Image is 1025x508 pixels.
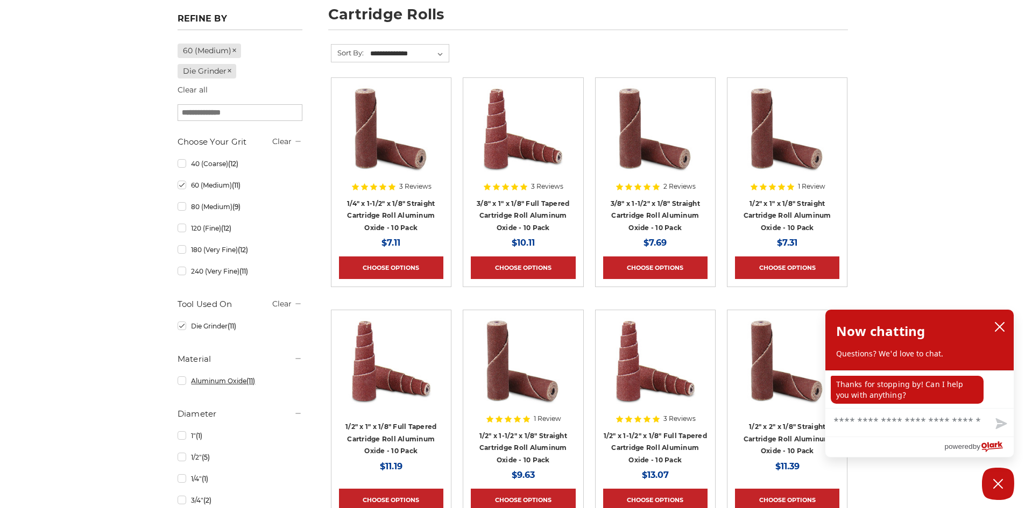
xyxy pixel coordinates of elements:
a: 80 (Medium) [178,197,302,216]
p: Questions? We'd love to chat. [836,348,1003,359]
a: Choose Options [471,256,575,279]
a: 1/2" x 1" x 1/8" Full Tapered Cartridge Roll Aluminum Oxide - 10 Pack [345,423,436,455]
span: $11.39 [775,461,800,471]
a: Choose Options [735,256,839,279]
span: $7.69 [644,238,667,248]
h5: Tool Used On [178,298,302,311]
img: Cartridge Roll 1/2" x 1-1/2" x 1/8" Full Tapered [612,318,698,404]
span: $11.19 [380,461,402,471]
a: Cartridge Roll 1/2" x 1-1/2" x 1/8" Full Tapered [603,318,708,422]
h2: Now chatting [836,320,925,342]
a: Clear [272,137,292,146]
span: (1) [202,475,208,483]
a: 1/2" x 1" x 1/8" Straight Cartridge Roll Aluminum Oxide - 10 Pack [744,199,831,232]
img: Cartridge Roll 3/8" x 1" x 1/8" Full Tapered [480,85,566,171]
span: (12) [228,160,238,168]
a: Powered by Olark [944,437,1014,457]
a: Cartridge Roll 1/2" x 1-1/2" x 1/8" Straight [471,318,575,422]
button: close chatbox [991,319,1008,335]
span: $10.11 [512,238,535,248]
div: chat [825,370,1014,408]
label: Sort By: [331,45,364,61]
img: Cartridge Roll 1/2" x 1" x 1/8" Straight [744,85,830,171]
span: $7.11 [381,238,400,248]
span: (9) [232,203,241,211]
a: 60 (Medium) [178,44,242,58]
h5: Material [178,353,302,366]
a: Choose Options [603,256,708,279]
span: (11) [228,322,236,330]
img: Cartridge Roll 1/4" x 1-1/2" x 1/8" Straight [348,85,434,171]
a: Die Grinder [178,64,237,78]
a: Clear [272,299,292,309]
span: (12) [221,224,231,232]
span: (12) [238,246,248,254]
a: Cartridge Roll 3/8" x 1" x 1/8" Full Tapered [471,85,575,190]
a: Cartridge Roll 3/8" x 1-1/2" x 1/8" Straight [603,85,708,190]
img: Cartridge Roll 1/2" x 1-1/2" x 1/8" Straight [480,318,566,404]
a: 1" [178,426,302,445]
a: Cartridge Roll 1/2" x 1" x 1/8" Full Tapered [339,318,443,422]
span: (11) [239,267,248,275]
a: 1/4" x 1-1/2" x 1/8" Straight Cartridge Roll Aluminum Oxide - 10 Pack [347,199,435,232]
a: Cartridge Roll 1/2" x 1" x 1/8" Straight [735,85,839,190]
span: $9.63 [512,470,535,480]
a: 60 (Medium) [178,176,302,195]
a: 1/4" [178,469,302,488]
span: (11) [232,181,241,189]
h5: Choose Your Grit [178,135,302,148]
a: Choose Options [339,256,443,279]
a: Cartridge Roll 1/2" x 2" x 1/8"" Straight [735,318,839,422]
select: Sort By: [369,46,449,62]
a: 3/8" x 1" x 1/8" Full Tapered Cartridge Roll Aluminum Oxide - 10 Pack [477,199,569,232]
span: $13.07 [642,470,669,480]
span: by [973,440,980,453]
a: 1/2" x 1-1/2" x 1/8" Straight Cartridge Roll Aluminum Oxide - 10 Pack [479,432,567,464]
h5: Refine by [178,13,302,30]
button: Send message [987,412,1014,437]
h5: Diameter [178,407,302,420]
a: 1/2" x 2" x 1/8" Straight Cartridge Roll Aluminum Oxide - 10 Pack [744,423,831,455]
a: 40 (Coarse) [178,154,302,173]
span: (11) [246,377,255,385]
a: Aluminum Oxide [178,371,302,390]
img: Cartridge Roll 1/2" x 1" x 1/8" Full Tapered [348,318,434,404]
a: 1/2" [178,448,302,467]
a: 240 (Very Fine) [178,262,302,281]
h1: cartridge rolls [328,7,848,30]
a: 120 (Fine) [178,219,302,238]
a: Cartridge Roll 1/4" x 1-1/2" x 1/8" Straight [339,85,443,190]
div: olark chatbox [825,309,1014,457]
span: (5) [202,453,210,461]
img: Cartridge Roll 3/8" x 1-1/2" x 1/8" Straight [612,85,698,171]
a: Clear all [178,85,208,95]
span: powered [944,440,972,453]
a: 1/2" x 1-1/2" x 1/8" Full Tapered Cartridge Roll Aluminum Oxide - 10 Pack [604,432,707,464]
p: Thanks for stopping by! Can I help you with anything? [831,376,984,404]
span: $7.31 [777,238,797,248]
a: Die Grinder [178,317,302,335]
span: (2) [203,496,211,504]
a: 180 (Very Fine) [178,240,302,259]
button: Close Chatbox [982,468,1014,500]
a: 3/8" x 1-1/2" x 1/8" Straight Cartridge Roll Aluminum Oxide - 10 Pack [611,199,700,232]
img: Cartridge Roll 1/2" x 2" x 1/8"" Straight [744,318,830,404]
span: (1) [196,432,202,440]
